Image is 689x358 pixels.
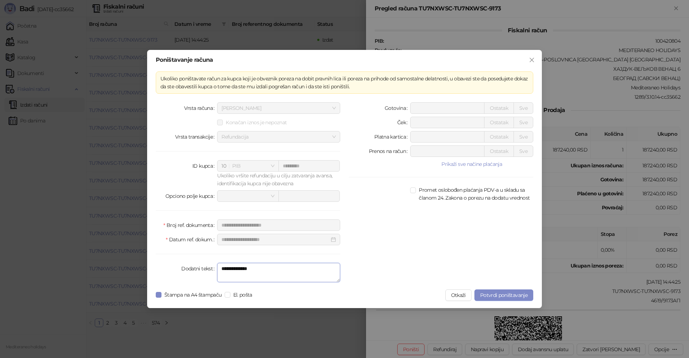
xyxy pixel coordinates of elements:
div: Ukoliko vršite refundaciju u cilju zatvaranja avansa, identifikacija kupca nije obavezna [217,172,340,187]
label: Opciono polje kupca [165,190,217,202]
div: Ukoliko poništavate račun za kupca koji je obveznik poreza na dobit pravnih lica ili poreza na pr... [160,75,529,90]
label: Broj ref. dokumenta [163,219,217,231]
button: Ostatak [484,131,514,143]
button: Prikaži sve načine plaćanja [410,160,533,168]
button: Sve [514,102,533,114]
label: Prenos na račun [369,145,411,157]
span: Refundacija [221,131,336,142]
span: Štampa na A4 štampaču [161,291,225,299]
span: Avans [221,103,336,113]
button: Close [526,54,538,66]
span: 10 [221,163,226,169]
label: Datum ref. dokum. [166,234,217,245]
button: Ostatak [484,145,514,157]
span: El. pošta [230,291,255,299]
input: Broj ref. dokumenta [217,219,340,231]
button: Ostatak [484,102,514,114]
label: Platna kartica [374,131,410,143]
span: close [529,57,535,63]
span: Potvrdi poništavanje [480,292,528,298]
label: Gotovina [385,102,410,114]
input: Datum ref. dokum. [221,236,329,243]
button: Potvrdi poništavanje [474,289,533,301]
div: Poništavanje računa [156,57,533,63]
label: ID kupca [192,160,217,172]
label: Ček [397,117,410,128]
label: Vrsta transakcije [175,131,217,143]
button: Ostatak [484,117,514,128]
button: Sve [514,131,533,143]
span: PIB [221,161,274,171]
span: Konačan iznos je nepoznat [223,118,290,126]
button: Otkaži [445,289,472,301]
label: Vrsta računa [184,102,217,114]
button: Sve [514,145,533,157]
span: Promet oslobođen plaćanja PDV-a u skladu sa članom 24. Zakona o porezu na dodatu vrednost [416,186,533,202]
label: Dodatni tekst [181,263,217,274]
button: Sve [514,117,533,128]
span: Zatvori [526,57,538,63]
textarea: Dodatni tekst [217,263,340,282]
